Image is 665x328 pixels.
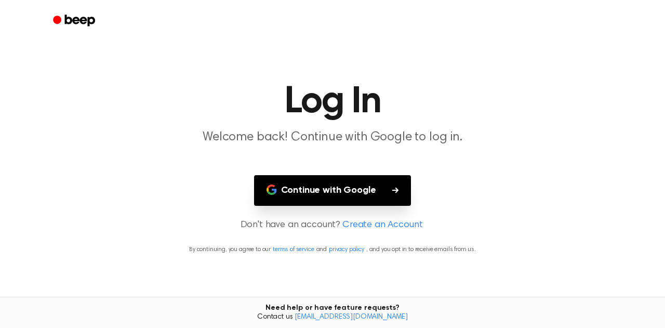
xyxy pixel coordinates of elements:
button: Continue with Google [254,175,411,206]
p: Don't have an account? [12,218,653,232]
a: [EMAIL_ADDRESS][DOMAIN_NAME] [295,313,408,321]
a: terms of service [273,246,314,253]
span: Contact us [6,313,659,322]
a: Create an Account [342,218,422,232]
p: By continuing, you agree to our and , and you opt in to receive emails from us. [12,245,653,254]
a: Beep [46,11,104,31]
p: Welcome back! Continue with Google to log in. [133,129,532,146]
h1: Log In [66,83,598,121]
a: privacy policy [329,246,364,253]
